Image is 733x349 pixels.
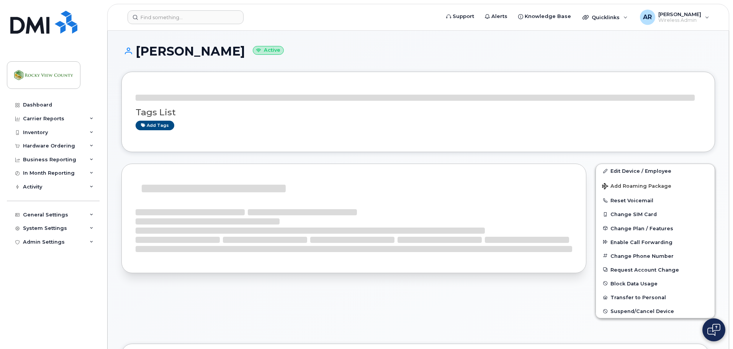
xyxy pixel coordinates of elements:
[596,235,715,249] button: Enable Call Forwarding
[121,44,715,58] h1: [PERSON_NAME]
[596,207,715,221] button: Change SIM Card
[596,164,715,178] a: Edit Device / Employee
[136,108,701,117] h3: Tags List
[707,324,720,336] img: Open chat
[610,308,674,314] span: Suspend/Cancel Device
[596,193,715,207] button: Reset Voicemail
[596,304,715,318] button: Suspend/Cancel Device
[596,249,715,263] button: Change Phone Number
[602,183,671,190] span: Add Roaming Package
[596,277,715,290] button: Block Data Usage
[253,46,284,55] small: Active
[610,239,672,245] span: Enable Call Forwarding
[596,221,715,235] button: Change Plan / Features
[596,263,715,277] button: Request Account Change
[136,121,174,130] a: Add tags
[596,178,715,193] button: Add Roaming Package
[596,290,715,304] button: Transfer to Personal
[610,225,673,231] span: Change Plan / Features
